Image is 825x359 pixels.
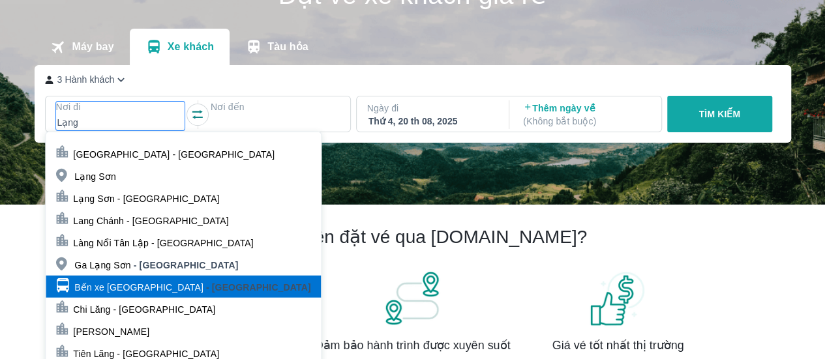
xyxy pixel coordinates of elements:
[73,214,228,227] p: Lang Chánh - [GEOGRAPHIC_DATA]
[74,259,130,272] p: Ga Lạng Sơn
[523,102,650,128] p: Thêm ngày về
[588,270,647,327] img: banner
[134,259,239,272] p: - [GEOGRAPHIC_DATA]
[57,73,115,86] p: 3 Hành khách
[73,325,149,338] p: [PERSON_NAME]
[211,100,340,113] p: Nơi đến
[368,115,495,128] div: Thứ 4, 20 th 08, 2025
[367,102,496,115] p: Ngày đi
[73,303,215,316] p: Chi Lăng - [GEOGRAPHIC_DATA]
[238,225,587,249] h2: Tại sao nên đặt vé qua [DOMAIN_NAME]?
[35,29,324,65] div: transportation tabs
[73,148,275,161] p: [GEOGRAPHIC_DATA] - [GEOGRAPHIC_DATA]
[267,40,308,53] p: Tàu hỏa
[168,40,214,53] p: Xe khách
[523,115,650,128] p: ( Không bắt buộc )
[74,281,203,294] p: Bến xe [GEOGRAPHIC_DATA]
[206,281,311,294] p: - [GEOGRAPHIC_DATA]
[74,170,115,183] p: Lạng Sơn
[73,237,253,250] p: Làng Nổi Tân Lập - [GEOGRAPHIC_DATA]
[73,192,219,205] p: Lạng Sơn - [GEOGRAPHIC_DATA]
[45,73,128,87] button: 3 Hành khách
[552,337,683,353] span: Giá vé tốt nhất thị trường
[315,337,511,353] span: Đảm bảo hành trình được xuyên suốt
[383,270,442,327] img: banner
[72,40,113,53] p: Máy bay
[56,100,185,113] p: Nơi đi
